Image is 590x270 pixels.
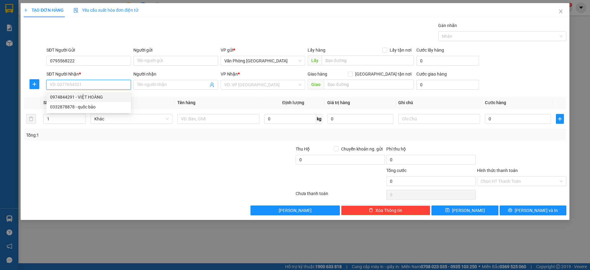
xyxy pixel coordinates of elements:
button: save[PERSON_NAME] [431,205,498,215]
span: plus [30,82,39,87]
input: Ghi Chú [398,114,480,124]
div: VP gửi [221,47,305,53]
div: Chưa thanh toán [295,190,386,201]
input: Cước giao hàng [416,80,479,90]
span: VP Nhận [221,72,238,76]
button: Close [552,3,569,20]
label: Hình thức thanh toán [477,168,518,173]
span: [PERSON_NAME] [279,207,312,214]
span: Giá trị hàng [327,100,350,105]
span: Tên hàng [177,100,195,105]
label: Cước lấy hàng [416,48,444,53]
span: Xóa Thông tin [376,207,402,214]
button: deleteXóa Thông tin [341,205,431,215]
span: user-add [210,82,214,87]
button: plus [556,114,564,124]
div: 0974844291 - VIỆT HOÀNG [46,92,131,102]
div: 0332878878 - quốc bảo [50,104,127,110]
span: delete [369,208,373,213]
span: [GEOGRAPHIC_DATA] tận nơi [353,71,414,77]
div: Tổng: 1 [26,132,228,139]
button: delete [26,114,36,124]
div: 0332878878 - quốc bảo [46,102,131,112]
span: [PERSON_NAME] [452,207,485,214]
span: kg [316,114,322,124]
label: Gán nhãn [438,23,457,28]
span: Yêu cầu xuất hóa đơn điện tử [73,8,138,13]
button: printer[PERSON_NAME] và In [500,205,566,215]
div: SĐT Người Nhận [46,71,131,77]
span: Lấy hàng [308,48,325,53]
span: TẠO ĐƠN HÀNG [24,8,64,13]
div: Người gửi [133,47,218,53]
span: [PERSON_NAME] và In [515,207,558,214]
span: Văn Phòng Đà Nẵng [224,56,301,65]
span: plus [24,8,28,12]
span: Lấy [308,56,322,65]
div: SĐT Người Gửi [46,47,131,53]
input: Dọc đường [322,56,414,65]
span: printer [508,208,512,213]
button: [PERSON_NAME] [250,205,340,215]
span: plus [556,116,564,121]
span: Lấy tận nơi [387,47,414,53]
input: 0 [327,114,393,124]
span: Tổng cước [386,168,407,173]
span: Chuyển khoản ng. gửi [339,146,385,152]
div: Phí thu hộ [386,146,476,155]
button: plus [29,79,39,89]
span: Giao hàng [308,72,327,76]
input: Cước lấy hàng [416,56,479,66]
img: icon [73,8,78,13]
input: Dọc đường [324,80,414,89]
span: Giao [308,80,324,89]
th: Ghi chú [396,97,482,109]
div: Người nhận [133,71,218,77]
span: Cước hàng [485,100,506,105]
span: Định lượng [282,100,304,105]
span: save [445,208,450,213]
span: close [558,9,563,14]
input: VD: Bàn, Ghế [177,114,259,124]
span: SL [43,100,48,105]
div: 0974844291 - VIỆT HOÀNG [50,94,127,100]
span: Khác [94,114,169,123]
label: Cước giao hàng [416,72,447,76]
span: Thu Hộ [296,147,310,151]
